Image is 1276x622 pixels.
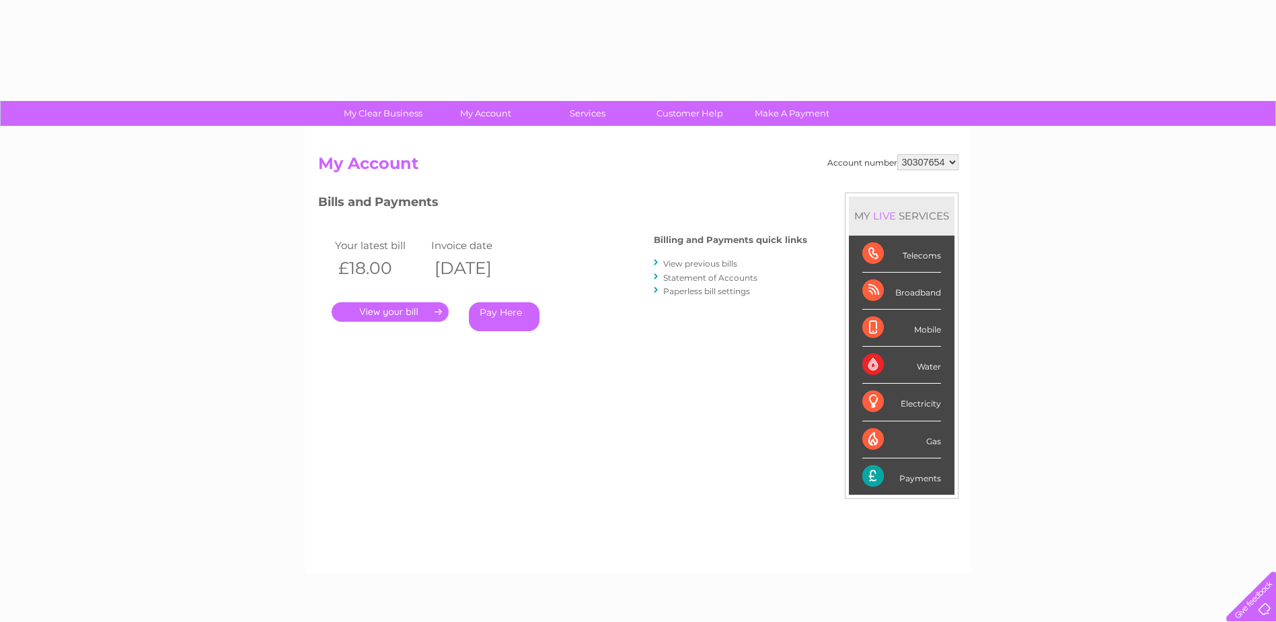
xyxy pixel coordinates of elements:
[532,101,643,126] a: Services
[737,101,848,126] a: Make A Payment
[430,101,541,126] a: My Account
[862,310,941,347] div: Mobile
[663,273,757,283] a: Statement of Accounts
[332,302,449,322] a: .
[318,193,807,216] h3: Bills and Payments
[862,273,941,310] div: Broadband
[428,236,525,254] td: Invoice date
[328,101,439,126] a: My Clear Business
[870,209,899,222] div: LIVE
[428,254,525,282] th: [DATE]
[827,154,959,170] div: Account number
[654,235,807,245] h4: Billing and Payments quick links
[332,254,428,282] th: £18.00
[318,154,959,180] h2: My Account
[332,236,428,254] td: Your latest bill
[862,421,941,458] div: Gas
[862,458,941,495] div: Payments
[663,286,750,296] a: Paperless bill settings
[663,258,737,269] a: View previous bills
[634,101,745,126] a: Customer Help
[862,236,941,273] div: Telecoms
[862,384,941,421] div: Electricity
[469,302,539,331] a: Pay Here
[849,197,954,235] div: MY SERVICES
[862,347,941,384] div: Water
